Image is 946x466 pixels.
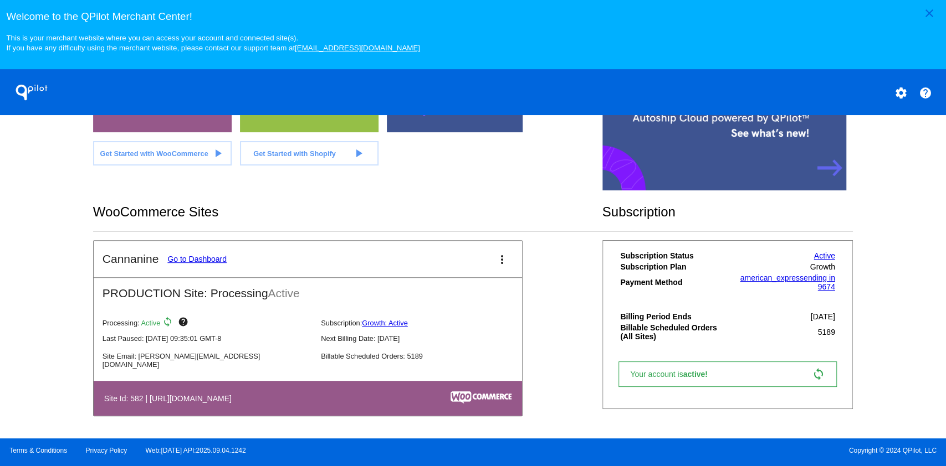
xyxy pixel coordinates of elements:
a: Growth: Active [362,319,408,327]
span: american_express [740,273,803,282]
mat-icon: sync [812,367,825,381]
small: This is your merchant website where you can access your account and connected site(s). If you hav... [6,34,420,52]
span: Growth [810,262,835,271]
mat-icon: more_vert [495,253,509,266]
span: Active [141,319,161,327]
span: active! [683,370,713,379]
a: Terms & Conditions [9,447,67,454]
p: Billable Scheduled Orders: 5189 [321,352,530,360]
p: Subscription: [321,319,530,327]
h2: WooCommerce Sites [93,204,602,220]
h2: PRODUCTION Site: Processing [94,278,522,300]
th: Subscription Plan [620,262,728,272]
img: c53aa0e5-ae75-48aa-9bee-956650975ee5 [451,391,512,403]
p: Processing: [103,317,312,330]
a: Privacy Policy [86,447,127,454]
p: Last Paused: [DATE] 09:35:01 GMT-8 [103,334,312,343]
a: Get Started with WooCommerce [93,141,232,165]
th: Billable Scheduled Orders (All Sites) [620,323,728,341]
a: american_expressending in 9674 [740,273,835,291]
th: Payment Method [620,273,728,292]
span: Active [268,287,300,299]
p: Site Email: [PERSON_NAME][EMAIL_ADDRESS][DOMAIN_NAME] [103,352,312,369]
a: Active [814,251,835,260]
h4: Site Id: 582 | [URL][DOMAIN_NAME] [104,394,237,403]
a: Go to Dashboard [167,255,227,263]
mat-icon: sync [162,317,176,330]
span: 5189 [817,328,835,336]
a: Your account isactive! sync [618,361,836,387]
p: Next Billing Date: [DATE] [321,334,530,343]
mat-icon: play_arrow [211,147,224,160]
mat-icon: settings [894,86,907,100]
span: Get Started with Shopify [253,149,336,158]
mat-icon: help [919,86,932,100]
th: Subscription Status [620,251,728,261]
th: Billing Period Ends [620,312,728,322]
span: Copyright © 2024 QPilot, LLC [483,447,937,454]
h1: QPilot [9,81,54,103]
a: Get Started with Shopify [240,141,379,165]
mat-icon: close [923,7,936,20]
h3: Welcome to the QPilot Merchant Center! [6,11,939,23]
h2: Cannanine [103,252,159,266]
a: Web:[DATE] API:2025.09.04.1242 [146,447,246,454]
mat-icon: play_arrow [351,147,365,160]
a: [EMAIL_ADDRESS][DOMAIN_NAME] [295,44,420,52]
h2: Subscription [602,204,853,220]
mat-icon: help [177,317,191,330]
span: [DATE] [811,312,835,321]
span: Get Started with WooCommerce [100,149,208,158]
span: Your account is [630,370,719,379]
